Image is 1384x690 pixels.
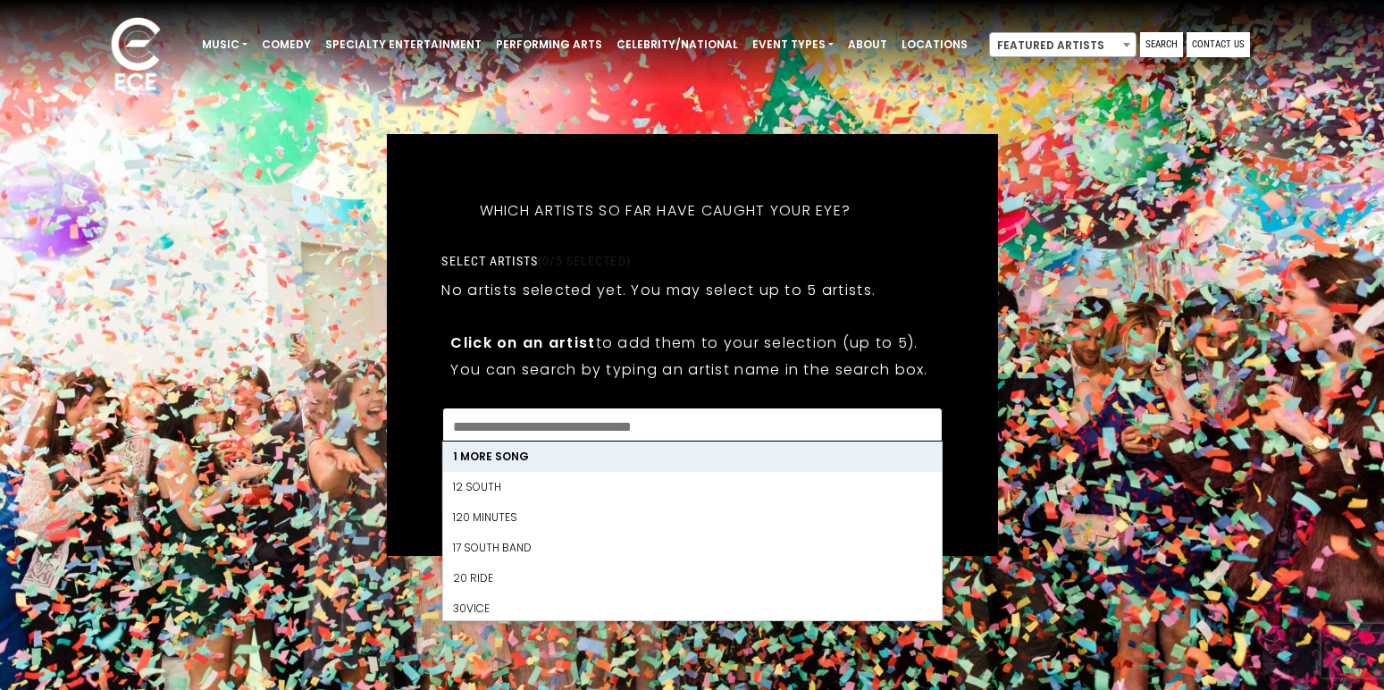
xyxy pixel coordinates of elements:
strong: Click on an artist [450,332,595,353]
a: Event Types [745,29,841,60]
a: Specialty Entertainment [318,29,489,60]
a: Comedy [255,29,318,60]
a: Celebrity/National [609,29,745,60]
span: (0/5 selected) [538,254,631,268]
a: Contact Us [1187,32,1250,57]
label: Select artists [441,253,630,269]
img: ece_new_logo_whitev2-1.png [91,13,180,99]
li: 30Vice [442,593,941,624]
span: Featured Artists [990,33,1136,58]
span: Featured Artists [989,32,1137,57]
a: Music [195,29,255,60]
h5: Which artists so far have caught your eye? [441,179,888,243]
li: 12 South [442,472,941,502]
p: to add them to your selection (up to 5). [450,332,933,354]
textarea: Search [453,419,930,435]
li: 17 South Band [442,533,941,563]
a: Locations [894,29,975,60]
a: Performing Arts [489,29,609,60]
li: 20 Ride [442,563,941,593]
a: Search [1140,32,1183,57]
p: No artists selected yet. You may select up to 5 artists. [441,279,876,301]
a: About [841,29,894,60]
li: 1 More Song [442,442,941,472]
li: 120 Minutes [442,502,941,533]
p: You can search by typing an artist name in the search box. [450,358,933,381]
